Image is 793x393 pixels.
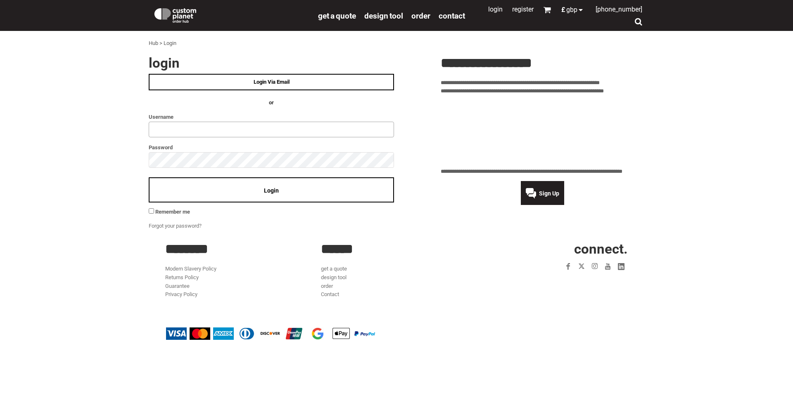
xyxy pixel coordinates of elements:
a: order [411,11,430,20]
a: Forgot your password? [149,223,202,229]
a: get a quote [318,11,356,20]
a: Custom Planet [149,2,314,27]
img: Mastercard [190,327,210,340]
span: design tool [364,11,403,21]
img: PayPal [354,331,375,336]
div: Login [164,39,176,48]
img: Diners Club [237,327,257,340]
a: Guarantee [165,283,190,289]
img: Discover [260,327,281,340]
div: > [159,39,162,48]
span: Sign Up [539,190,559,197]
a: Login Via Email [149,74,394,90]
a: Returns Policy [165,274,199,280]
a: Contact [439,11,465,20]
h2: Login [149,56,394,70]
h2: CONNECT. [477,242,628,256]
h4: OR [149,99,394,107]
a: Login [488,5,503,13]
img: Custom Planet [153,6,198,23]
a: get a quote [321,266,347,272]
span: get a quote [318,11,356,21]
img: Visa [166,327,187,340]
a: Modern Slavery Policy [165,266,216,272]
iframe: Customer reviews powered by Trustpilot [514,278,628,288]
a: design tool [364,11,403,20]
img: American Express [213,327,234,340]
span: Login Via Email [254,79,290,85]
img: China UnionPay [284,327,304,340]
span: [PHONE_NUMBER] [596,5,642,13]
span: order [411,11,430,21]
span: GBP [566,7,577,13]
span: Remember me [155,209,190,215]
span: Contact [439,11,465,21]
a: Hub [149,40,158,46]
a: Register [512,5,534,13]
a: order [321,283,333,289]
span: £ [561,7,566,13]
label: Username [149,112,394,122]
a: Contact [321,291,339,297]
a: design tool [321,274,347,280]
label: Password [149,143,394,152]
img: Google Pay [307,327,328,340]
img: Apple Pay [331,327,351,340]
span: Login [264,187,279,194]
iframe: Customer reviews powered by Trustpilot [441,101,644,162]
a: Privacy Policy [165,291,197,297]
input: Remember me [149,208,154,214]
